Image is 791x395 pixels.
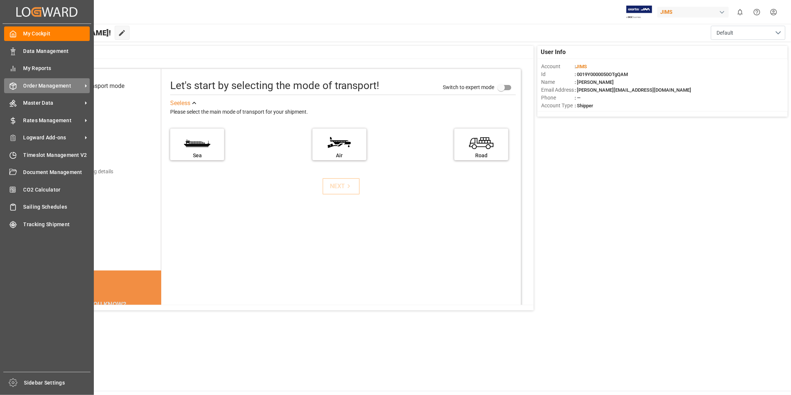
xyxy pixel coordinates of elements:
[541,78,575,86] span: Name
[23,64,90,72] span: My Reports
[23,47,90,55] span: Data Management
[42,297,162,312] div: DID YOU KNOW?
[23,203,90,211] span: Sailing Schedules
[23,186,90,194] span: CO2 Calculator
[575,95,581,101] span: : —
[330,182,353,191] div: NEXT
[711,26,785,40] button: open menu
[541,102,575,110] span: Account Type
[4,200,90,214] a: Sailing Schedules
[170,108,515,117] div: Please select the main mode of transport for your shipment.
[67,168,113,176] div: Add shipping details
[732,4,749,20] button: show 0 new notifications
[316,152,363,159] div: Air
[541,94,575,102] span: Phone
[541,63,575,70] span: Account
[575,79,614,85] span: : [PERSON_NAME]
[575,64,587,69] span: :
[4,148,90,162] a: Timeslot Management V2
[626,6,652,19] img: Exertis%20JAM%20-%20Email%20Logo.jpg_1722504956.jpg
[23,30,90,38] span: My Cockpit
[4,217,90,231] a: Tracking Shipment
[575,103,593,108] span: : Shipper
[323,178,360,195] button: NEXT
[23,151,90,159] span: Timeslot Management V2
[170,99,190,108] div: See less
[541,70,575,78] span: Id
[541,86,575,94] span: Email Address
[541,48,566,57] span: User Info
[23,134,82,142] span: Logward Add-ons
[23,117,82,124] span: Rates Management
[443,84,494,90] span: Switch to expert mode
[23,168,90,176] span: Document Management
[170,78,379,94] div: Let's start by selecting the mode of transport!
[23,82,82,90] span: Order Management
[4,182,90,197] a: CO2 Calculator
[575,72,628,77] span: : 0019Y0000050OTgQAM
[575,87,691,93] span: : [PERSON_NAME][EMAIL_ADDRESS][DOMAIN_NAME]
[576,64,587,69] span: JIMS
[4,61,90,76] a: My Reports
[657,7,729,18] div: JIMS
[4,44,90,58] a: Data Management
[23,99,82,107] span: Master Data
[749,4,765,20] button: Help Center
[458,152,505,159] div: Road
[657,5,732,19] button: JIMS
[23,221,90,228] span: Tracking Shipment
[4,26,90,41] a: My Cockpit
[717,29,733,37] span: Default
[31,26,111,40] span: Hello [PERSON_NAME]!
[67,82,124,91] div: Select transport mode
[24,379,91,387] span: Sidebar Settings
[4,165,90,180] a: Document Management
[174,152,220,159] div: Sea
